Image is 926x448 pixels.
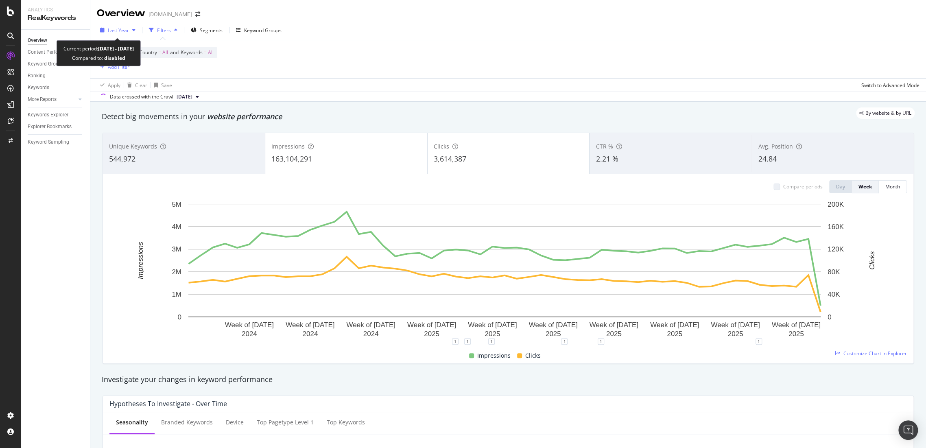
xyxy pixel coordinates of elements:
text: Clicks [868,251,876,270]
span: Impressions [477,351,511,361]
button: [DATE] [173,92,202,102]
span: 2.21 % [596,154,618,164]
a: Overview [28,36,84,45]
span: Clicks [525,351,541,361]
div: Top Keywords [327,418,365,426]
span: Last Year [108,27,129,34]
text: Week of [DATE] [347,321,395,329]
span: 544,972 [109,154,135,164]
div: Keyword Groups [28,60,64,68]
a: Keywords Explorer [28,111,84,119]
button: Add Filter [97,62,129,72]
text: 2024 [363,330,379,338]
div: Keyword Sampling [28,138,69,146]
span: All [208,47,214,58]
div: Compare periods [783,183,823,190]
button: Last Year [97,24,139,37]
span: = [158,49,161,56]
button: Clear [124,79,147,92]
text: 120K [828,245,844,253]
text: Week of [DATE] [468,321,517,329]
div: Month [885,183,900,190]
div: Open Intercom Messenger [898,420,918,440]
text: 2025 [424,330,439,338]
div: Seasonality [116,418,148,426]
div: Switch to Advanced Mode [861,82,919,89]
div: Analytics [28,7,83,13]
span: By website & by URL [865,111,911,116]
button: Week [852,180,879,193]
div: Keywords Explorer [28,111,68,119]
text: 4M [172,223,181,231]
text: 2025 [788,330,804,338]
text: 2025 [728,330,743,338]
div: 1 [561,338,568,345]
button: Month [879,180,907,193]
text: Week of [DATE] [650,321,699,329]
a: Explorer Bookmarks [28,122,84,131]
span: CTR % [596,142,613,150]
div: 1 [488,338,495,345]
div: More Reports [28,95,57,104]
div: Explorer Bookmarks [28,122,72,131]
button: Keyword Groups [233,24,285,37]
span: All [162,47,168,58]
text: 2024 [302,330,318,338]
div: 1 [756,338,762,345]
button: Filters [146,24,181,37]
button: Day [829,180,852,193]
div: RealKeywords [28,13,83,23]
div: Keyword Groups [244,27,282,34]
div: legacy label [856,107,915,119]
div: Add Filter [108,63,129,70]
div: Device [226,418,244,426]
div: Clear [135,82,147,89]
span: = [204,49,207,56]
span: 163,104,291 [271,154,312,164]
svg: A chart. [109,200,900,341]
b: disabled [103,55,125,61]
div: Top pagetype Level 1 [257,418,314,426]
text: 3M [172,245,181,253]
div: Overview [97,7,145,20]
div: Keywords [28,83,49,92]
text: Week of [DATE] [711,321,760,329]
div: 1 [452,338,459,345]
b: [DATE] - [DATE] [98,45,134,52]
span: Keywords [181,49,203,56]
span: Country [139,49,157,56]
button: Switch to Advanced Mode [858,79,919,92]
span: Unique Keywords [109,142,157,150]
div: Content Performance [28,48,75,57]
span: and [170,49,179,56]
div: Hypotheses to Investigate - Over Time [109,400,227,408]
text: 5M [172,200,181,208]
div: Investigate your changes in keyword performance [102,374,915,385]
a: Ranking [28,72,84,80]
text: 0 [178,313,181,321]
span: 2025 Aug. 25th [177,93,192,101]
div: Compared to: [72,53,125,63]
div: Data crossed with the Crawl [110,93,173,101]
text: 2024 [242,330,257,338]
text: 200K [828,200,844,208]
div: 1 [598,338,604,345]
span: Segments [200,27,223,34]
div: 1 [464,338,471,345]
span: Impressions [271,142,305,150]
text: 2025 [485,330,500,338]
text: 160K [828,223,844,231]
a: Keywords [28,83,84,92]
div: Save [161,82,172,89]
text: Week of [DATE] [407,321,456,329]
text: 80K [828,268,840,276]
text: Week of [DATE] [225,321,274,329]
div: arrow-right-arrow-left [195,11,200,17]
a: Customize Chart in Explorer [835,350,907,357]
text: 2M [172,268,181,276]
a: Content Performance [28,48,84,57]
span: Customize Chart in Explorer [843,350,907,357]
a: More Reports [28,95,76,104]
button: Apply [97,79,120,92]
